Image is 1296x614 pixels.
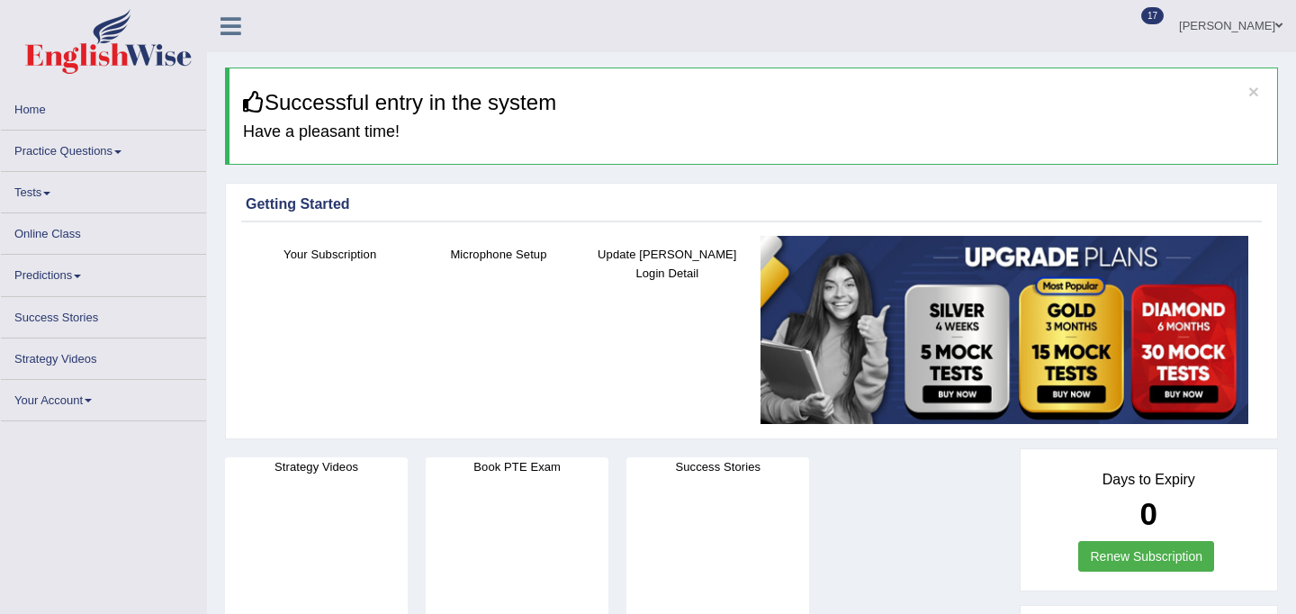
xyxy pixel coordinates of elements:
h4: Microphone Setup [423,245,573,264]
h3: Successful entry in the system [243,91,1264,114]
a: Predictions [1,255,206,290]
a: Strategy Videos [1,339,206,374]
h4: Book PTE Exam [426,457,608,476]
h4: Your Subscription [255,245,405,264]
h4: Strategy Videos [225,457,408,476]
h4: Have a pleasant time! [243,123,1264,141]
a: Home [1,89,206,124]
span: 17 [1141,7,1164,24]
a: Your Account [1,380,206,415]
h4: Days to Expiry [1040,472,1258,488]
a: Practice Questions [1,131,206,166]
a: Online Class [1,213,206,248]
a: Tests [1,172,206,207]
button: × [1248,82,1259,101]
a: Renew Subscription [1078,541,1214,572]
h4: Update [PERSON_NAME] Login Detail [592,245,742,283]
a: Success Stories [1,297,206,332]
img: small5.jpg [760,236,1248,425]
h4: Success Stories [626,457,809,476]
div: Getting Started [246,194,1257,215]
b: 0 [1140,496,1157,531]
